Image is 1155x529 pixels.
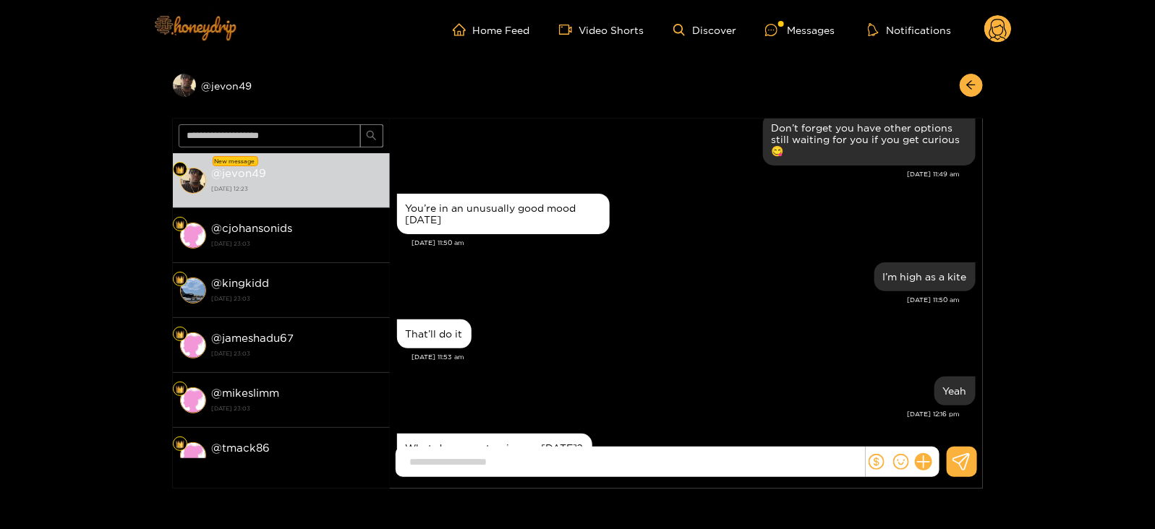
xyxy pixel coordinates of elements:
div: That’ll do it [406,328,463,340]
div: Messages [765,22,835,38]
strong: [DATE] 23:03 [212,402,383,415]
a: Home Feed [453,23,530,36]
div: What do you got going on [DATE]? [406,442,584,454]
span: video-camera [559,23,579,36]
button: Notifications [864,22,955,37]
div: Don’t forget you have other options still waiting for you if you get curious 😋 [772,122,967,157]
div: @jevon49 [173,74,390,97]
img: conversation [180,223,206,249]
strong: @ jameshadu67 [212,332,294,344]
strong: [DATE] 23:03 [212,457,383,470]
span: dollar [869,454,885,470]
img: Fan Level [176,165,184,174]
div: Sep. 18, 11:49 am [763,113,976,165]
strong: [DATE] 12:23 [212,182,383,195]
button: arrow-left [960,74,983,97]
div: Sep. 18, 11:50 am [397,194,610,234]
img: conversation [180,332,206,358]
span: search [366,130,377,142]
img: conversation [180,442,206,468]
div: [DATE] 11:49 am [397,169,960,179]
button: dollar [866,451,887,473]
div: Sep. 18, 11:50 am [874,262,976,291]
a: Video Shorts [559,23,644,36]
div: Sep. 18, 12:18 pm [397,434,592,463]
div: Sep. 18, 11:53 am [397,319,472,348]
div: I’m high as a kite [883,271,967,283]
div: [DATE] 12:16 pm [397,409,960,419]
strong: @ jevon49 [212,167,267,179]
div: Yeah [943,385,967,397]
img: conversation [180,387,206,413]
strong: @ tmack86 [212,442,270,454]
span: smile [893,454,909,470]
span: home [453,23,473,36]
img: Fan Level [176,330,184,339]
strong: [DATE] 23:03 [212,347,383,360]
div: You’re in an unusually good mood [DATE] [406,202,601,225]
strong: @ mikeslimm [212,387,280,399]
span: arrow-left [966,79,976,92]
button: search [360,124,383,147]
img: conversation [180,278,206,304]
strong: [DATE] 23:03 [212,292,383,305]
div: Sep. 18, 12:16 pm [934,377,976,405]
img: Fan Level [176,385,184,394]
strong: [DATE] 23:03 [212,237,383,250]
a: Discover [673,24,736,36]
div: [DATE] 11:53 am [412,352,976,362]
img: conversation [180,168,206,194]
strong: @ kingkidd [212,277,270,289]
img: Fan Level [176,220,184,229]
img: Fan Level [176,275,184,284]
img: Fan Level [176,440,184,449]
div: [DATE] 11:50 am [397,295,960,305]
div: [DATE] 11:50 am [412,238,976,248]
strong: @ cjohansonids [212,222,293,234]
div: New message [213,156,258,166]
